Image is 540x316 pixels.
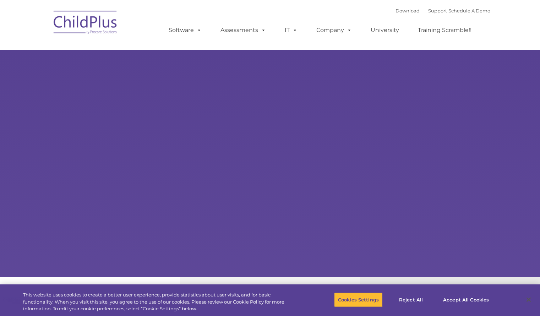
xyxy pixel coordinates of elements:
[23,292,297,312] div: This website uses cookies to create a better user experience, provide statistics about user visit...
[50,6,121,41] img: ChildPlus by Procare Solutions
[213,23,273,37] a: Assessments
[448,8,490,13] a: Schedule A Demo
[389,292,433,307] button: Reject All
[396,8,490,13] font: |
[309,23,359,37] a: Company
[364,23,406,37] a: University
[439,292,493,307] button: Accept All Cookies
[278,23,305,37] a: IT
[521,292,536,307] button: Close
[334,292,383,307] button: Cookies Settings
[396,8,420,13] a: Download
[428,8,447,13] a: Support
[162,23,209,37] a: Software
[411,23,479,37] a: Training Scramble!!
